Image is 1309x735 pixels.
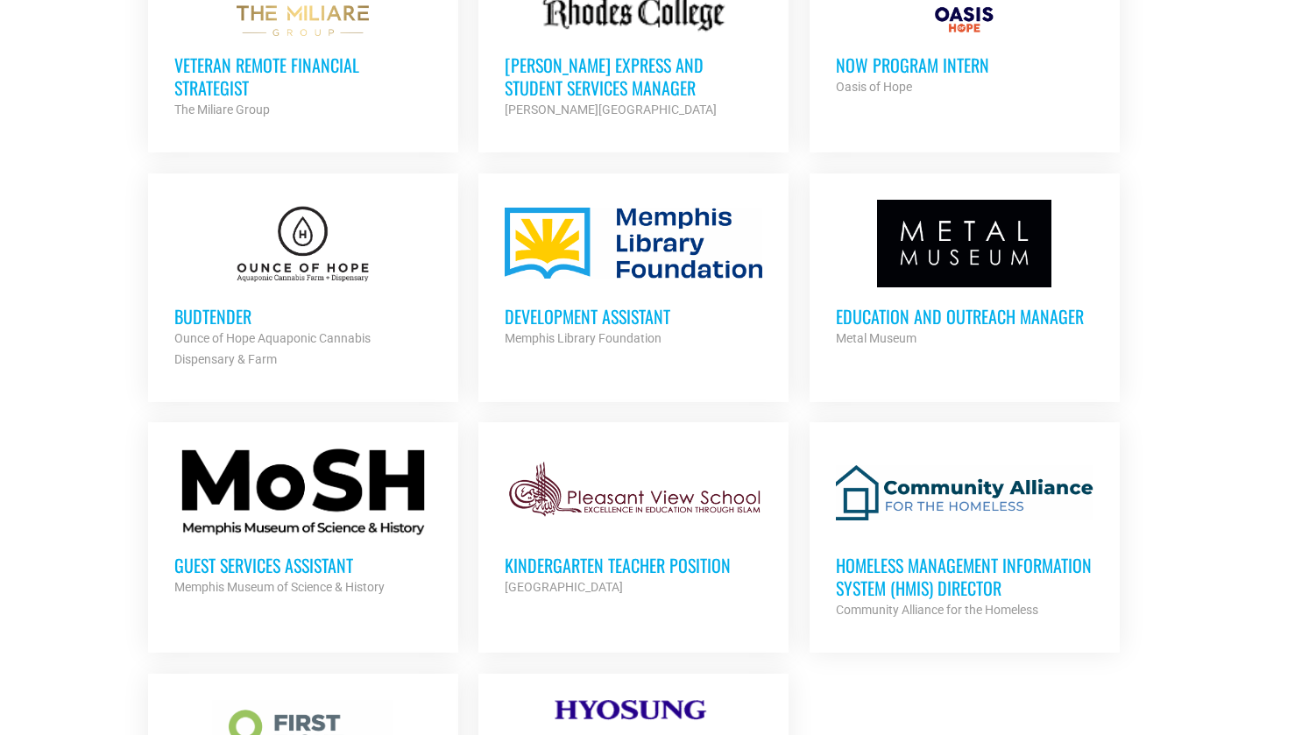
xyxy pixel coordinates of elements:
h3: Budtender [174,305,432,328]
h3: Homeless Management Information System (HMIS) Director [836,554,1093,599]
h3: Guest Services Assistant [174,554,432,576]
a: Budtender Ounce of Hope Aquaponic Cannabis Dispensary & Farm [148,173,458,396]
strong: Ounce of Hope Aquaponic Cannabis Dispensary & Farm [174,331,371,366]
strong: Metal Museum [836,331,916,345]
strong: [GEOGRAPHIC_DATA] [505,580,623,594]
a: Guest Services Assistant Memphis Museum of Science & History [148,422,458,624]
a: Kindergarten Teacher Position [GEOGRAPHIC_DATA] [478,422,789,624]
a: Homeless Management Information System (HMIS) Director Community Alliance for the Homeless [810,422,1120,647]
strong: The Miliare Group [174,102,270,117]
h3: Development Assistant [505,305,762,328]
h3: [PERSON_NAME] Express and Student Services Manager [505,53,762,99]
h3: NOW Program Intern [836,53,1093,76]
strong: Community Alliance for the Homeless [836,603,1038,617]
h3: Education and Outreach Manager [836,305,1093,328]
h3: Veteran Remote Financial Strategist [174,53,432,99]
strong: Memphis Museum of Science & History [174,580,385,594]
strong: Oasis of Hope [836,80,912,94]
a: Education and Outreach Manager Metal Museum [810,173,1120,375]
strong: Memphis Library Foundation [505,331,662,345]
a: Development Assistant Memphis Library Foundation [478,173,789,375]
h3: Kindergarten Teacher Position [505,554,762,576]
strong: [PERSON_NAME][GEOGRAPHIC_DATA] [505,102,717,117]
